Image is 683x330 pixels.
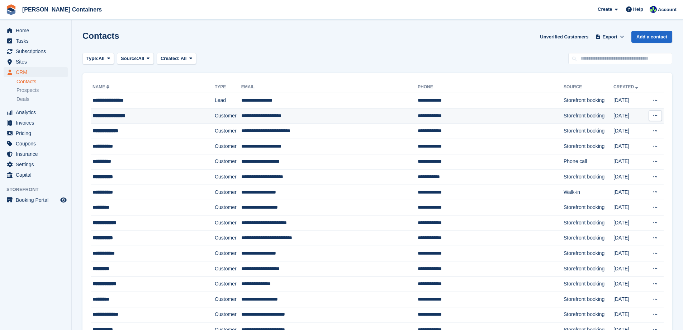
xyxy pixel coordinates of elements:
td: [DATE] [613,307,645,322]
th: Phone [418,82,564,93]
img: stora-icon-8386f47178a22dfd0bd8f6a31ec36ba5ce8667c1dd55bd0f319d3a0aa187defe.svg [6,4,16,15]
td: Phone call [564,154,613,169]
span: Deals [16,96,29,103]
a: menu [4,128,68,138]
td: Storefront booking [564,307,613,322]
button: Created: All [157,53,196,65]
a: Contacts [16,78,68,85]
td: [DATE] [613,108,645,124]
span: Coupons [16,139,59,149]
th: Source [564,82,613,93]
td: [DATE] [613,215,645,231]
td: [DATE] [613,169,645,185]
td: Customer [215,124,241,139]
span: All [138,55,144,62]
td: Storefront booking [564,200,613,215]
td: Storefront booking [564,246,613,261]
a: Deals [16,96,68,103]
a: menu [4,149,68,159]
td: [DATE] [613,261,645,276]
a: Add a contact [631,31,672,43]
td: Storefront booking [564,124,613,139]
span: Help [633,6,643,13]
td: Customer [215,154,241,169]
td: Storefront booking [564,93,613,108]
a: menu [4,170,68,180]
td: Customer [215,185,241,200]
td: Customer [215,200,241,215]
span: Analytics [16,107,59,117]
a: Preview store [59,196,68,204]
td: Customer [215,246,241,261]
a: menu [4,118,68,128]
span: Storefront [6,186,71,193]
td: Customer [215,307,241,322]
td: [DATE] [613,276,645,292]
th: Email [241,82,418,93]
td: Storefront booking [564,108,613,124]
span: Account [658,6,677,13]
td: [DATE] [613,154,645,169]
td: Storefront booking [564,139,613,154]
a: menu [4,195,68,205]
a: menu [4,46,68,56]
span: Tasks [16,36,59,46]
td: [DATE] [613,124,645,139]
td: Storefront booking [564,231,613,246]
a: menu [4,107,68,117]
img: Audra Whitelaw [650,6,657,13]
a: menu [4,25,68,36]
span: Settings [16,159,59,169]
a: menu [4,57,68,67]
td: [DATE] [613,93,645,108]
td: Storefront booking [564,169,613,185]
td: [DATE] [613,246,645,261]
a: Unverified Customers [537,31,591,43]
button: Export [594,31,626,43]
span: Sites [16,57,59,67]
td: Walk-in [564,185,613,200]
td: Customer [215,139,241,154]
button: Type: All [82,53,114,65]
td: Storefront booking [564,292,613,307]
span: Subscriptions [16,46,59,56]
td: [DATE] [613,139,645,154]
a: menu [4,67,68,77]
td: Customer [215,108,241,124]
span: Prospects [16,87,39,94]
td: Lead [215,93,241,108]
td: Customer [215,215,241,231]
span: Export [603,33,617,41]
td: Storefront booking [564,261,613,276]
span: All [181,56,187,61]
button: Source: All [117,53,154,65]
a: menu [4,139,68,149]
span: Insurance [16,149,59,159]
td: Customer [215,261,241,276]
span: Source: [121,55,138,62]
span: Home [16,25,59,36]
a: Name [93,84,111,89]
span: Booking Portal [16,195,59,205]
span: All [99,55,105,62]
td: [DATE] [613,185,645,200]
span: Create [598,6,612,13]
a: Created [613,84,640,89]
a: Prospects [16,87,68,94]
td: Storefront booking [564,276,613,292]
h1: Contacts [82,31,119,41]
td: [DATE] [613,200,645,215]
td: [DATE] [613,292,645,307]
span: Created: [161,56,180,61]
td: Customer [215,276,241,292]
span: CRM [16,67,59,77]
td: Customer [215,292,241,307]
a: menu [4,159,68,169]
a: menu [4,36,68,46]
td: [DATE] [613,231,645,246]
a: [PERSON_NAME] Containers [19,4,105,15]
th: Type [215,82,241,93]
span: Pricing [16,128,59,138]
td: Customer [215,169,241,185]
td: Storefront booking [564,215,613,231]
